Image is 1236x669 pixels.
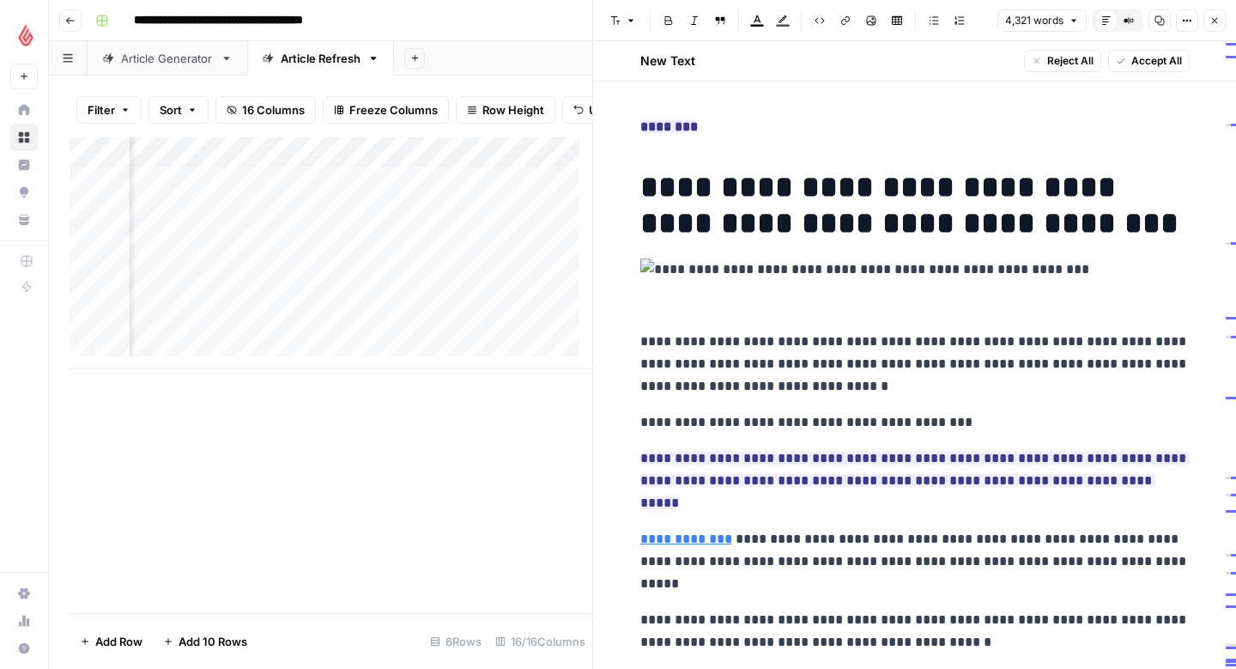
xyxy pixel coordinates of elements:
button: Help + Support [10,635,38,662]
span: Row Height [482,101,544,119]
button: Reject All [1024,50,1101,72]
span: Reject All [1047,53,1094,69]
a: Insights [10,151,38,179]
button: 16 Columns [215,96,316,124]
span: Freeze Columns [349,101,438,119]
a: Settings [10,580,38,607]
button: Freeze Columns [323,96,449,124]
button: Add Row [70,628,153,655]
img: Lightspeed Logo [10,20,41,51]
a: Your Data [10,206,38,234]
a: Usage [10,607,38,635]
div: 16/16 Columns [488,628,592,655]
a: Article Refresh [247,41,394,76]
button: Add 10 Rows [153,628,257,655]
button: Filter [76,96,142,124]
button: Sort [148,96,209,124]
span: Add Row [95,633,142,650]
div: Article Refresh [281,50,360,67]
span: Accept All [1131,53,1182,69]
div: 6 Rows [423,628,488,655]
a: Opportunities [10,179,38,206]
span: 16 Columns [242,101,305,119]
a: Home [10,96,38,124]
h2: New Text [640,52,695,70]
button: 4,321 words [997,9,1087,32]
div: Article Generator [121,50,214,67]
span: Add 10 Rows [179,633,247,650]
span: Sort [160,101,182,119]
span: 4,321 words [1005,13,1063,28]
span: Filter [88,101,115,119]
button: Workspace: Lightspeed [10,14,38,57]
button: Accept All [1108,50,1190,72]
button: Undo [562,96,629,124]
button: Row Height [456,96,555,124]
a: Browse [10,124,38,151]
a: Article Generator [88,41,247,76]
